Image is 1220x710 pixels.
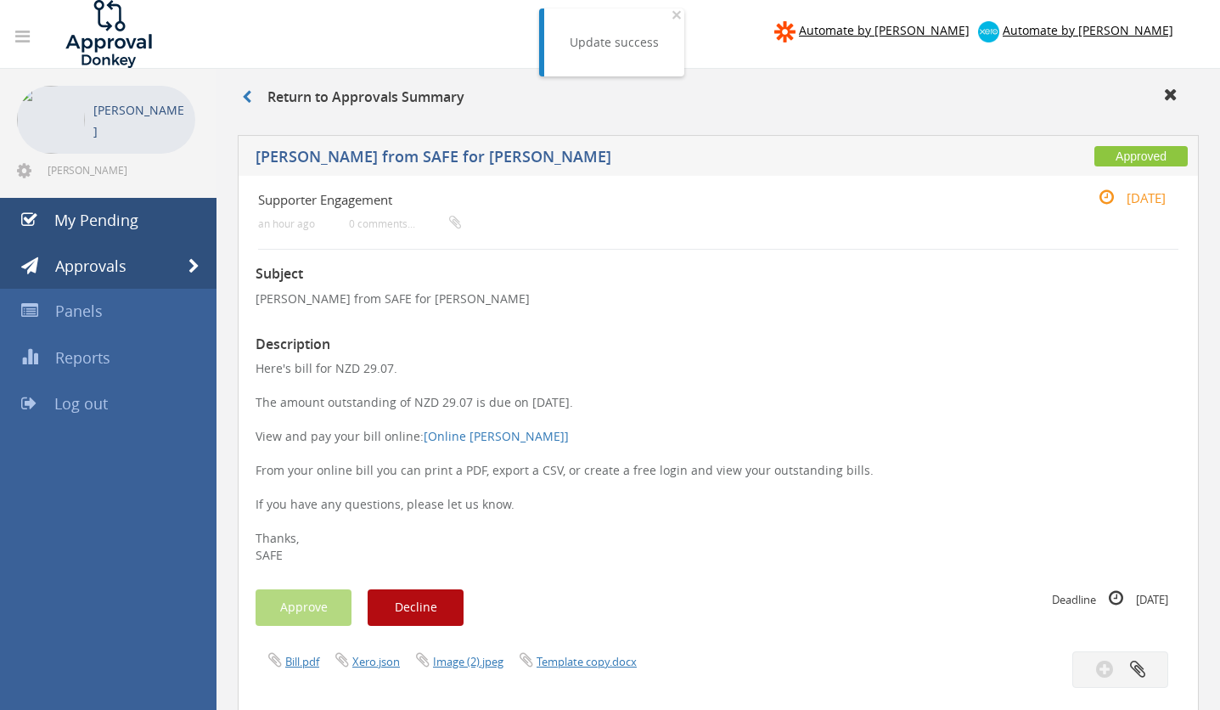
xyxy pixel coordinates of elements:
[258,193,1025,207] h4: Supporter Engagement
[433,654,503,669] a: Image (2).jpeg
[978,21,999,42] img: xero-logo.png
[570,34,659,51] div: Update success
[54,210,138,230] span: My Pending
[285,654,319,669] a: Bill.pdf
[1003,22,1173,38] span: Automate by [PERSON_NAME]
[93,99,187,142] p: [PERSON_NAME]
[55,301,103,321] span: Panels
[1081,189,1166,207] small: [DATE]
[799,22,970,38] span: Automate by [PERSON_NAME]
[256,149,907,170] h5: [PERSON_NAME] from SAFE for [PERSON_NAME]
[1052,589,1168,608] small: Deadline [DATE]
[55,256,126,276] span: Approvals
[258,217,315,230] small: an hour ago
[256,360,1181,564] p: Here's bill for NZD 29.07. The amount outstanding of NZD 29.07 is due on [DATE]. View and pay you...
[349,217,461,230] small: 0 comments...
[55,347,110,368] span: Reports
[48,163,192,177] span: [PERSON_NAME][EMAIL_ADDRESS][DOMAIN_NAME]
[774,21,796,42] img: zapier-logomark.png
[54,393,108,414] span: Log out
[352,654,400,669] a: Xero.json
[256,290,1181,307] p: [PERSON_NAME] from SAFE for [PERSON_NAME]
[537,654,637,669] a: Template copy.docx
[368,589,464,626] button: Decline
[1094,146,1188,166] span: Approved
[256,589,351,626] button: Approve
[256,267,1181,282] h3: Subject
[242,90,464,105] h3: Return to Approvals Summary
[424,428,569,444] a: [Online [PERSON_NAME]]
[672,3,682,26] span: ×
[256,337,1181,352] h3: Description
